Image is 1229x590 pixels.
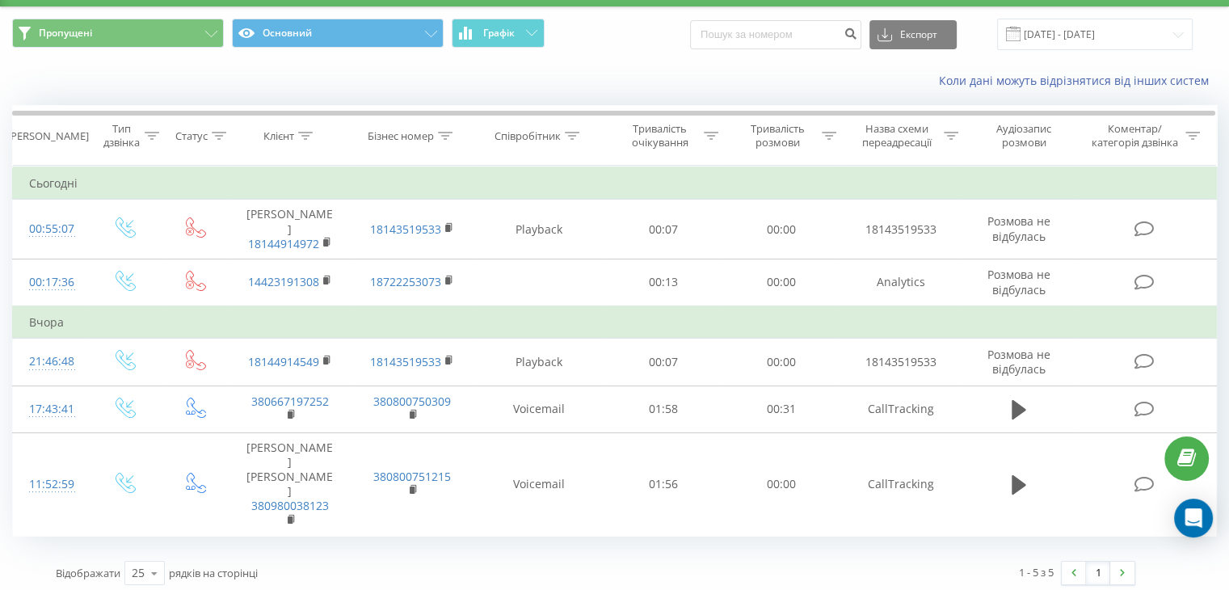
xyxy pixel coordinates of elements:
[722,386,840,432] td: 00:31
[987,347,1050,377] span: Розмова не відбулась
[620,122,701,150] div: Тривалість очікування
[690,20,861,49] input: Пошук за номером
[939,73,1217,88] a: Коли дані можуть відрізнятися вiд інших систем
[29,267,72,298] div: 00:17:36
[605,339,722,386] td: 00:07
[840,339,962,386] td: 18143519533
[13,167,1217,200] td: Сьогодні
[987,213,1050,243] span: Розмова не відбулась
[13,306,1217,339] td: Вчора
[29,469,72,500] div: 11:52:59
[251,394,329,409] a: 380667197252
[474,200,605,259] td: Playback
[368,129,434,143] div: Бізнес номер
[987,267,1050,297] span: Розмова не відбулась
[251,498,329,513] a: 380980038123
[56,566,120,580] span: Відображати
[370,221,441,237] a: 18143519533
[370,354,441,369] a: 18143519533
[102,122,140,150] div: Тип дзвінка
[722,259,840,306] td: 00:00
[232,19,444,48] button: Основний
[977,122,1071,150] div: Аудіозапис розмови
[1087,122,1181,150] div: Коментар/категорія дзвінка
[474,339,605,386] td: Playback
[248,354,319,369] a: 18144914549
[132,565,145,581] div: 25
[840,432,962,536] td: CallTracking
[605,432,722,536] td: 01:56
[474,386,605,432] td: Voicemail
[605,386,722,432] td: 01:58
[605,200,722,259] td: 00:07
[483,27,515,39] span: Графік
[370,274,441,289] a: 18722253073
[474,432,605,536] td: Voicemail
[737,122,818,150] div: Тривалість розмови
[29,213,72,245] div: 00:55:07
[605,259,722,306] td: 00:13
[1174,499,1213,537] div: Open Intercom Messenger
[169,566,258,580] span: рядків на сторінці
[229,432,351,536] td: [PERSON_NAME] [PERSON_NAME]
[263,129,294,143] div: Клієнт
[373,469,451,484] a: 380800751215
[7,129,89,143] div: [PERSON_NAME]
[1019,564,1054,580] div: 1 - 5 з 5
[1086,562,1110,584] a: 1
[229,200,351,259] td: [PERSON_NAME]
[39,27,92,40] span: Пропущені
[722,339,840,386] td: 00:00
[840,200,962,259] td: 18143519533
[722,200,840,259] td: 00:00
[855,122,940,150] div: Назва схеми переадресації
[248,236,319,251] a: 18144914972
[840,259,962,306] td: Analytics
[175,129,208,143] div: Статус
[29,394,72,425] div: 17:43:41
[29,346,72,377] div: 21:46:48
[869,20,957,49] button: Експорт
[373,394,451,409] a: 380800750309
[12,19,224,48] button: Пропущені
[495,129,561,143] div: Співробітник
[452,19,545,48] button: Графік
[722,432,840,536] td: 00:00
[248,274,319,289] a: 14423191308
[840,386,962,432] td: CallTracking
